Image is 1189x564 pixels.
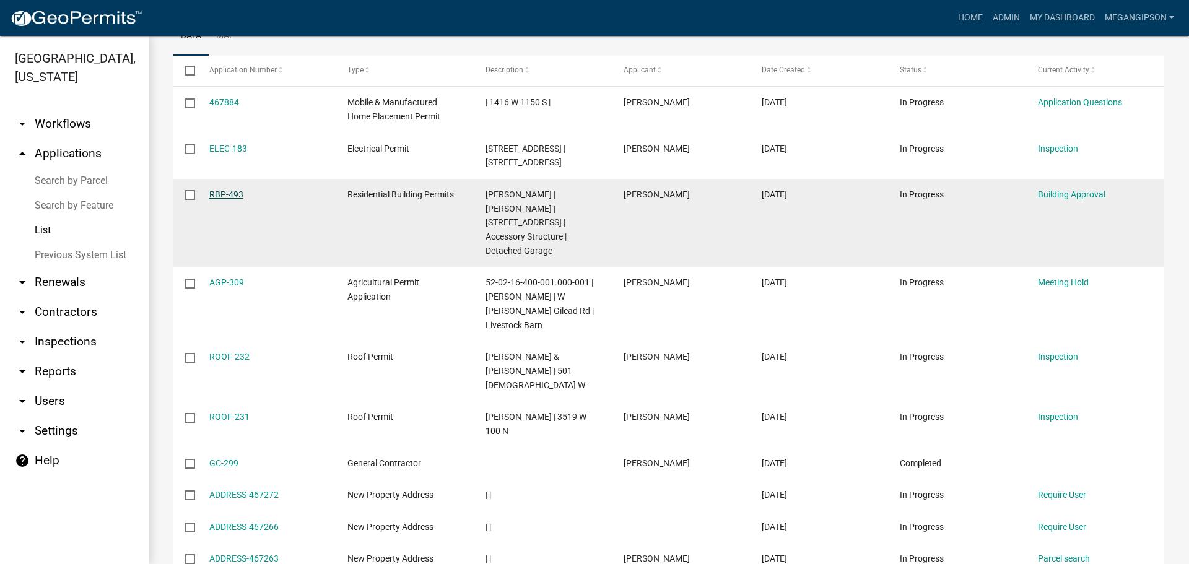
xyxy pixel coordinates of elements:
[173,17,209,56] a: Data
[988,6,1025,30] a: Admin
[209,277,244,287] a: AGP-309
[347,144,409,154] span: Electrical Permit
[900,522,944,532] span: In Progress
[15,334,30,349] i: arrow_drop_down
[900,277,944,287] span: In Progress
[486,553,491,563] span: | |
[1038,97,1122,107] a: Application Questions
[209,189,243,199] a: RBP-493
[486,189,567,256] span: Chris Dodd | Chris Dodd | 1860 W 1050 S MIAMI, IN 46959 | Accessory Structure | Detached Garage
[612,56,750,85] datatable-header-cell: Applicant
[15,453,30,468] i: help
[900,97,944,107] span: In Progress
[15,305,30,319] i: arrow_drop_down
[1038,66,1089,74] span: Current Activity
[347,352,393,362] span: Roof Permit
[762,144,787,154] span: 08/22/2025
[762,97,787,107] span: 08/22/2025
[888,56,1026,85] datatable-header-cell: Status
[900,66,921,74] span: Status
[15,146,30,161] i: arrow_drop_up
[209,553,279,563] a: ADDRESS-467263
[900,458,941,468] span: Completed
[762,352,787,362] span: 08/21/2025
[762,553,787,563] span: 08/21/2025
[1100,6,1179,30] a: megangipson
[347,553,433,563] span: New Property Address
[15,394,30,409] i: arrow_drop_down
[750,56,888,85] datatable-header-cell: Date Created
[209,412,250,422] a: ROOF-231
[486,144,565,168] span: 17893 Little Chicago Rd | 2293 W 1350 S
[1026,56,1164,85] datatable-header-cell: Current Activity
[1038,144,1078,154] a: Inspection
[624,66,656,74] span: Applicant
[15,423,30,438] i: arrow_drop_down
[347,490,433,500] span: New Property Address
[1038,277,1089,287] a: Meeting Hold
[335,56,473,85] datatable-header-cell: Type
[347,522,433,532] span: New Property Address
[1038,352,1078,362] a: Inspection
[486,277,594,329] span: 52-02-16-400-001.000-001 | Weaver, Lynn D | W Macy Gilead Rd | Livestock Barn
[209,522,279,532] a: ADDRESS-467266
[209,66,277,74] span: Application Number
[347,189,454,199] span: Residential Building Permits
[486,352,585,390] span: Thomas Foust & Jackie Ann Wiley | 501 N 400 W
[15,116,30,131] i: arrow_drop_down
[209,144,247,154] a: ELEC-183
[347,412,393,422] span: Roof Permit
[624,277,690,287] span: Lynn Weaver
[1038,522,1086,532] a: Require User
[762,522,787,532] span: 08/21/2025
[1038,189,1105,199] a: Building Approval
[209,17,242,56] a: Map
[15,275,30,290] i: arrow_drop_down
[762,490,787,500] span: 08/21/2025
[474,56,612,85] datatable-header-cell: Description
[347,66,364,74] span: Type
[900,490,944,500] span: In Progress
[209,490,279,500] a: ADDRESS-467272
[762,66,805,74] span: Date Created
[762,189,787,199] span: 08/21/2025
[624,144,690,154] span: Wesley Allen Wiggs
[900,412,944,422] span: In Progress
[624,458,690,468] span: Hector Acuna
[762,277,787,287] span: 08/21/2025
[486,412,586,436] span: Hector Acuna | 3519 W 100 N
[209,352,250,362] a: ROOF-232
[762,412,787,422] span: 08/21/2025
[900,352,944,362] span: In Progress
[953,6,988,30] a: Home
[209,97,239,107] a: 467884
[900,144,944,154] span: In Progress
[486,522,491,532] span: | |
[173,56,197,85] datatable-header-cell: Select
[15,364,30,379] i: arrow_drop_down
[900,553,944,563] span: In Progress
[624,189,690,199] span: Chris Dodd
[1025,6,1100,30] a: My Dashboard
[624,412,690,422] span: Hector Acuna
[486,490,491,500] span: | |
[624,97,690,107] span: Gene Meyers
[486,66,523,74] span: Description
[762,458,787,468] span: 08/21/2025
[1038,490,1086,500] a: Require User
[1038,553,1090,563] a: Parcel search
[347,97,440,121] span: Mobile & Manufactured Home Placement Permit
[209,458,238,468] a: GC-299
[624,352,690,362] span: Hector Acuna
[347,458,421,468] span: General Contractor
[347,277,419,302] span: Agricultural Permit Application
[624,553,690,563] span: Mary Brown
[900,189,944,199] span: In Progress
[486,97,551,107] span: | 1416 W 1150 S |
[197,56,335,85] datatable-header-cell: Application Number
[1038,412,1078,422] a: Inspection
